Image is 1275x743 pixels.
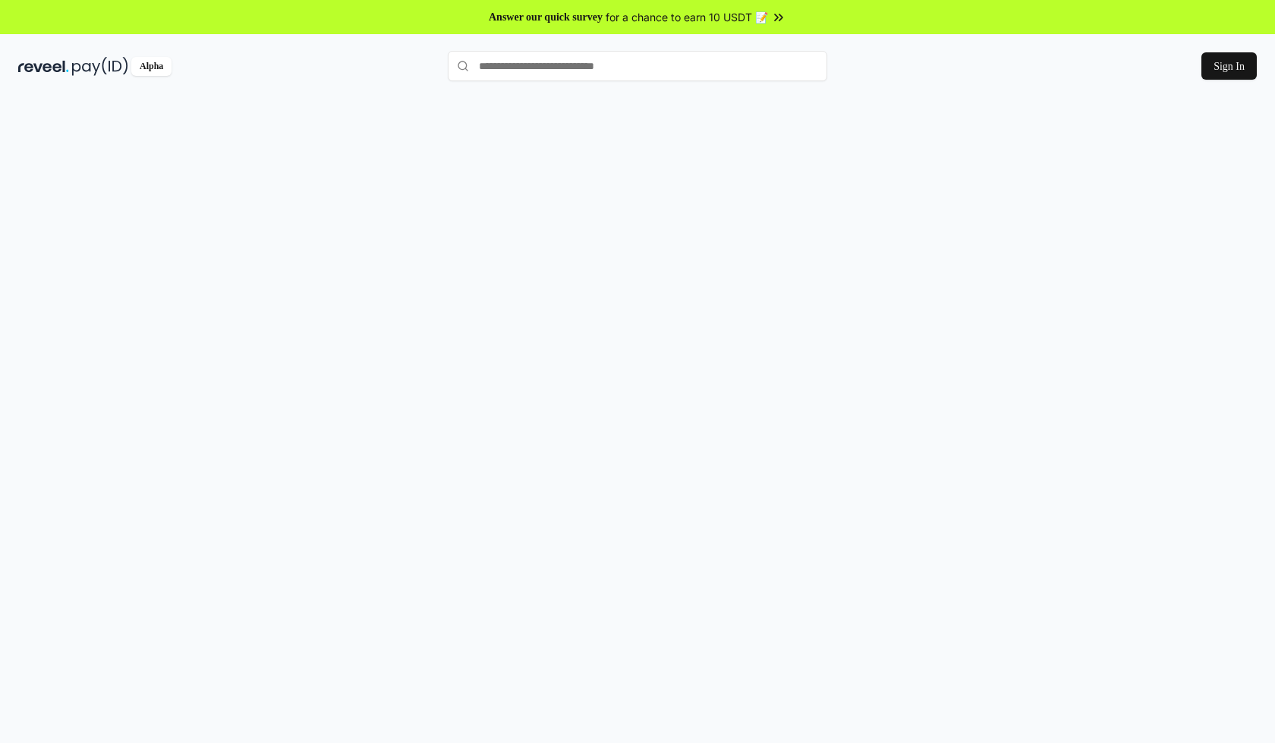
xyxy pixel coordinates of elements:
[131,57,174,76] div: Alpha
[615,9,778,25] span: for a chance to earn 10 USDT 📝
[479,9,612,25] span: Answer our quick survey
[18,57,69,76] img: reveel_dark
[72,57,128,76] img: pay_id
[1196,52,1257,80] button: Sign In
